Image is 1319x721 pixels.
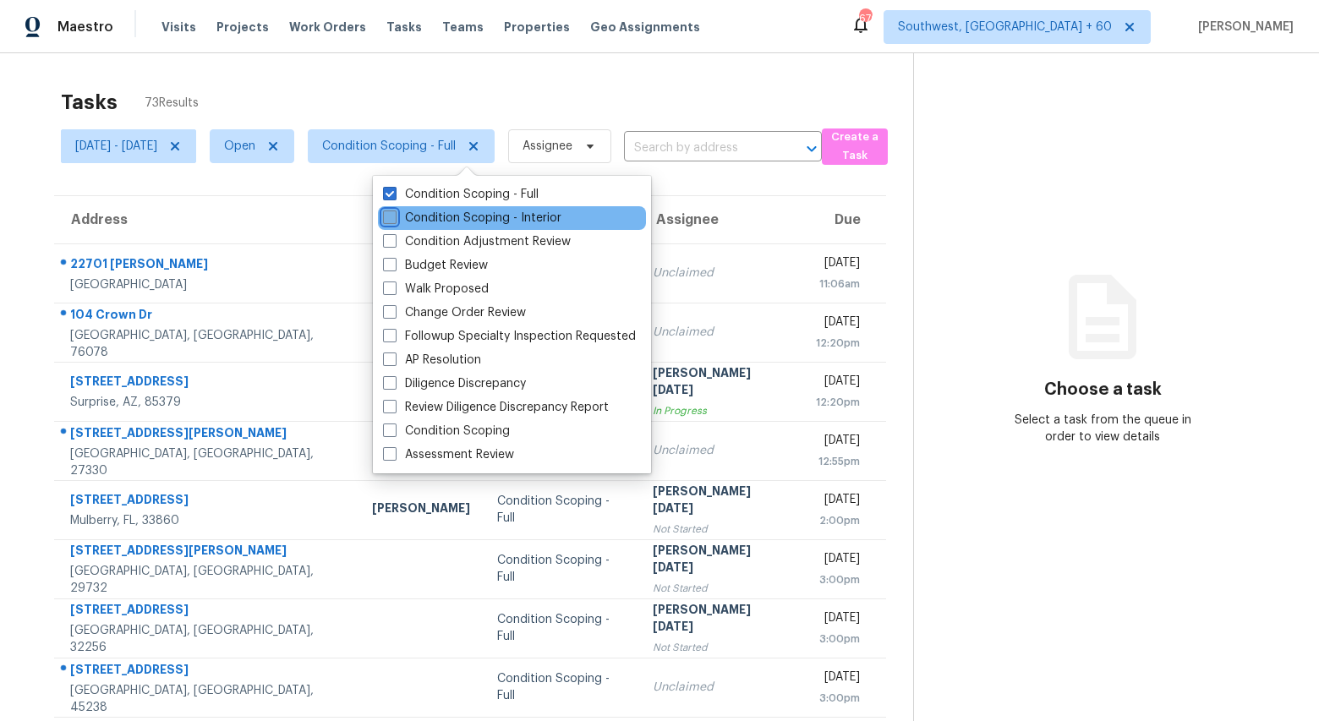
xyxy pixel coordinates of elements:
[504,19,570,36] span: Properties
[523,138,572,155] span: Assignee
[70,276,345,293] div: [GEOGRAPHIC_DATA]
[653,542,789,580] div: [PERSON_NAME][DATE]
[800,137,824,161] button: Open
[372,322,470,343] div: [PERSON_NAME]
[70,542,345,563] div: [STREET_ADDRESS][PERSON_NAME]
[70,306,345,327] div: 104 Crown Dr
[497,493,626,527] div: Condition Scoping - Full
[61,94,118,111] h2: Tasks
[816,394,860,411] div: 12:20pm
[70,424,345,445] div: [STREET_ADDRESS][PERSON_NAME]
[816,314,860,335] div: [DATE]
[816,453,860,470] div: 12:55pm
[70,601,345,622] div: [STREET_ADDRESS]
[816,276,860,292] div: 11:06am
[70,563,345,597] div: [GEOGRAPHIC_DATA], [GEOGRAPHIC_DATA], 29732
[653,679,789,696] div: Unclaimed
[822,128,888,165] button: Create a Task
[653,364,789,402] div: [PERSON_NAME][DATE]
[383,233,571,250] label: Condition Adjustment Review
[358,196,484,243] th: HPM
[816,571,860,588] div: 3:00pm
[816,432,860,453] div: [DATE]
[859,10,871,27] div: 676
[386,21,422,33] span: Tasks
[70,491,345,512] div: [STREET_ADDRESS]
[70,512,345,529] div: Mulberry, FL, 33860
[54,196,358,243] th: Address
[442,19,484,36] span: Teams
[383,304,526,321] label: Change Order Review
[383,257,488,274] label: Budget Review
[816,335,860,352] div: 12:20pm
[289,19,366,36] span: Work Orders
[802,196,886,243] th: Due
[57,19,113,36] span: Maestro
[383,423,510,440] label: Condition Scoping
[624,135,774,161] input: Search by address
[497,611,626,645] div: Condition Scoping - Full
[816,609,860,631] div: [DATE]
[383,375,526,392] label: Diligence Discrepancy
[372,381,470,402] div: [PERSON_NAME]
[70,255,345,276] div: 22701 [PERSON_NAME]
[70,622,345,656] div: [GEOGRAPHIC_DATA], [GEOGRAPHIC_DATA], 32256
[224,138,255,155] span: Open
[653,324,789,341] div: Unclaimed
[383,399,609,416] label: Review Diligence Discrepancy Report
[497,670,626,704] div: Condition Scoping - Full
[75,138,157,155] span: [DATE] - [DATE]
[1191,19,1294,36] span: [PERSON_NAME]
[383,210,561,227] label: Condition Scoping - Interior
[383,446,514,463] label: Assessment Review
[1009,412,1198,445] div: Select a task from the queue in order to view details
[372,500,470,521] div: [PERSON_NAME]
[497,552,626,586] div: Condition Scoping - Full
[216,19,269,36] span: Projects
[70,661,345,682] div: [STREET_ADDRESS]
[161,19,196,36] span: Visits
[653,483,789,521] div: [PERSON_NAME][DATE]
[70,682,345,716] div: [GEOGRAPHIC_DATA], [GEOGRAPHIC_DATA], 45238
[653,521,789,538] div: Not Started
[70,394,345,411] div: Surprise, AZ, 85379
[145,95,199,112] span: 73 Results
[653,402,789,419] div: In Progress
[70,445,345,479] div: [GEOGRAPHIC_DATA], [GEOGRAPHIC_DATA], 27330
[816,512,860,529] div: 2:00pm
[383,186,539,203] label: Condition Scoping - Full
[383,352,481,369] label: AP Resolution
[816,550,860,571] div: [DATE]
[816,669,860,690] div: [DATE]
[383,328,636,345] label: Followup Specialty Inspection Requested
[653,639,789,656] div: Not Started
[653,265,789,281] div: Unclaimed
[1044,381,1162,398] h3: Choose a task
[898,19,1112,36] span: Southwest, [GEOGRAPHIC_DATA] + 60
[816,373,860,394] div: [DATE]
[830,128,879,167] span: Create a Task
[816,491,860,512] div: [DATE]
[816,690,860,707] div: 3:00pm
[383,281,489,298] label: Walk Proposed
[653,442,789,459] div: Unclaimed
[816,254,860,276] div: [DATE]
[653,601,789,639] div: [PERSON_NAME][DATE]
[322,138,456,155] span: Condition Scoping - Full
[70,327,345,361] div: [GEOGRAPHIC_DATA], [GEOGRAPHIC_DATA], 76078
[816,631,860,647] div: 3:00pm
[653,580,789,597] div: Not Started
[70,373,345,394] div: [STREET_ADDRESS]
[639,196,802,243] th: Assignee
[590,19,700,36] span: Geo Assignments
